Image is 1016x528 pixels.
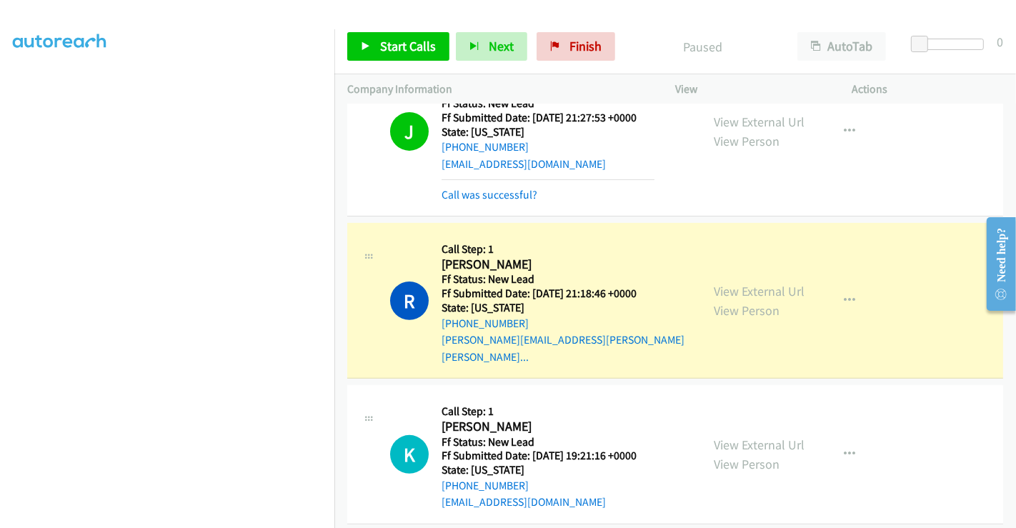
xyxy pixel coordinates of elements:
[390,435,429,474] div: The call is yet to be attempted
[442,96,654,111] h5: Ff Status: New Lead
[442,404,654,419] h5: Call Step: 1
[714,133,780,149] a: View Person
[714,437,805,453] a: View External Url
[975,207,1016,321] iframe: Resource Center
[442,157,606,171] a: [EMAIL_ADDRESS][DOMAIN_NAME]
[442,256,654,273] h2: [PERSON_NAME]
[442,272,688,287] h5: Ff Status: New Lead
[537,32,615,61] a: Finish
[714,302,780,319] a: View Person
[569,38,602,54] span: Finish
[390,112,429,151] h1: J
[997,32,1003,51] div: 0
[442,242,688,256] h5: Call Step: 1
[390,282,429,320] h1: R
[380,38,436,54] span: Start Calls
[442,419,654,435] h2: [PERSON_NAME]
[442,188,537,201] a: Call was successful?
[442,449,654,463] h5: Ff Submitted Date: [DATE] 19:21:16 +0000
[442,333,684,364] a: [PERSON_NAME][EMAIL_ADDRESS][PERSON_NAME][PERSON_NAME]...
[442,435,654,449] h5: Ff Status: New Lead
[390,435,429,474] h1: K
[442,495,606,509] a: [EMAIL_ADDRESS][DOMAIN_NAME]
[442,301,688,315] h5: State: [US_STATE]
[456,32,527,61] button: Next
[714,114,805,130] a: View External Url
[442,125,654,139] h5: State: [US_STATE]
[347,81,649,98] p: Company Information
[442,317,529,330] a: [PHONE_NUMBER]
[442,287,688,301] h5: Ff Submitted Date: [DATE] 21:18:46 +0000
[918,39,984,50] div: Delay between calls (in seconds)
[714,456,780,472] a: View Person
[852,81,1004,98] p: Actions
[675,81,827,98] p: View
[442,140,529,154] a: [PHONE_NUMBER]
[714,283,805,299] a: View External Url
[489,38,514,54] span: Next
[634,37,772,56] p: Paused
[442,463,654,477] h5: State: [US_STATE]
[442,479,529,492] a: [PHONE_NUMBER]
[442,111,654,125] h5: Ff Submitted Date: [DATE] 21:27:53 +0000
[347,32,449,61] a: Start Calls
[797,32,886,61] button: AutoTab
